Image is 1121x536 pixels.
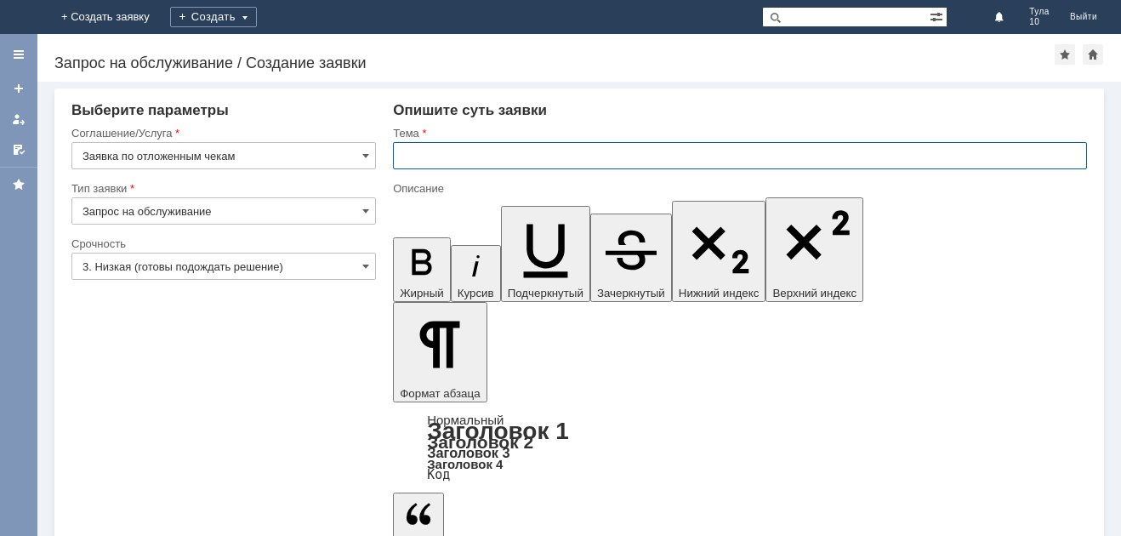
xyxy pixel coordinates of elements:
button: Формат абзаца [393,302,487,402]
a: Заголовок 3 [427,445,509,460]
span: Нижний индекс [679,287,760,299]
div: Срочность [71,238,373,249]
div: Тип заявки [71,183,373,194]
div: Создать [170,7,257,27]
div: Соглашение/Услуга [71,128,373,139]
span: Жирный [400,287,444,299]
span: Выберите параметры [71,102,229,118]
span: Зачеркнутый [597,287,665,299]
a: Заголовок 1 [427,418,569,444]
div: Сделать домашней страницей [1083,44,1103,65]
span: Верхний индекс [772,287,856,299]
a: Мои согласования [5,136,32,163]
span: Расширенный поиск [930,8,947,24]
span: 10 [1029,17,1050,27]
button: Верхний индекс [765,197,863,302]
a: Нормальный [427,413,504,427]
button: Подчеркнутый [501,206,590,302]
button: Жирный [393,237,451,302]
a: Заголовок 2 [427,432,533,452]
span: Тула [1029,7,1050,17]
div: Описание [393,183,1084,194]
button: Курсив [451,245,501,302]
button: Нижний индекс [672,201,766,302]
div: Добавить в избранное [1055,44,1075,65]
div: Тема [393,128,1084,139]
span: Курсив [458,287,494,299]
a: Код [427,467,450,482]
span: Формат абзаца [400,387,480,400]
span: Опишите суть заявки [393,102,547,118]
div: Запрос на обслуживание / Создание заявки [54,54,1055,71]
a: Мои заявки [5,105,32,133]
a: Создать заявку [5,75,32,102]
a: Заголовок 4 [427,457,503,471]
span: Подчеркнутый [508,287,583,299]
button: Зачеркнутый [590,214,672,302]
div: Формат абзаца [393,414,1087,481]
